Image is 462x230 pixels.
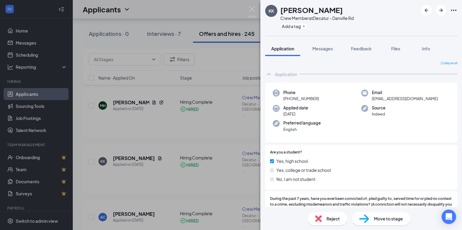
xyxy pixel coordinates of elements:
span: Reject [326,215,340,222]
div: Application [275,71,297,77]
span: Are you a student? [270,150,302,155]
span: No, I am not student [276,176,315,182]
span: Source [372,105,385,111]
span: [EMAIL_ADDRESS][DOMAIN_NAME] [372,96,438,102]
svg: Ellipses [450,7,457,14]
span: Files [391,46,400,51]
span: During the past 7 years, have you ever been convicted of, pled guilty to, served time for or pled... [270,196,452,219]
span: Feedback [351,46,371,51]
svg: ArrowLeftNew [423,7,430,14]
span: Application [271,46,294,51]
svg: ArrowRight [437,7,444,14]
span: Yes, high school. [276,158,309,164]
span: [DATE] [283,111,308,117]
svg: ChevronUp [265,71,272,78]
div: Crew Member at Decatur - Danville Rd [280,15,354,21]
div: KK [268,8,274,14]
button: ArrowRight [435,5,446,16]
span: English [283,126,321,132]
span: Collapse all [441,61,457,66]
span: Info [422,46,430,51]
span: Applied date [283,105,308,111]
svg: Plus [302,24,306,28]
span: Yes, college or trade school [276,167,331,173]
div: Open Intercom Messenger [441,210,456,224]
span: Phone [283,90,319,96]
span: Preferred language [283,120,321,126]
button: ArrowLeftNew [421,5,432,16]
button: PlusAdd a tag [280,23,307,29]
span: Email [372,90,438,96]
span: Move to stage [374,215,403,222]
span: Indeed [372,111,385,117]
span: Messages [312,46,333,51]
h1: [PERSON_NAME] [280,5,343,15]
span: [PHONE_NUMBER] [283,96,319,102]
